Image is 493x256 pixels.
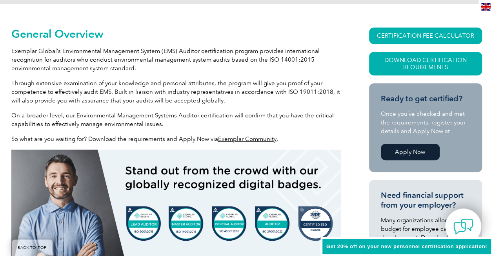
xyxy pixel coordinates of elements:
[11,135,341,143] p: So what are you waiting for? Download the requirements and Apply Now via .
[11,27,341,40] h2: General Overview
[11,111,341,128] p: On a broader level, our Environmental Management Systems Auditor certification will confirm that ...
[381,190,470,210] h3: Need financial support from your employer?
[11,47,341,73] p: Exemplar Global’s Environmental Management System (EMS) Auditor certification program provides in...
[381,144,440,160] a: Apply Now
[12,240,53,256] a: BACK TO TOP
[381,110,470,135] p: Once you’ve checked and met the requirements, register your details and Apply Now at
[369,52,482,75] a: Download Certification Requirements
[381,94,470,104] h3: Ready to get certified?
[218,135,277,143] a: Exemplar Community
[11,79,341,105] p: Through extensive examination of your knowledge and personal attributes, the program will give yo...
[481,3,491,11] img: en
[369,27,482,44] a: CERTIFICATION FEE CALCULATOR
[326,243,487,249] span: Get 20% off on your new personnel certification application!
[453,217,473,236] img: contact-chat.png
